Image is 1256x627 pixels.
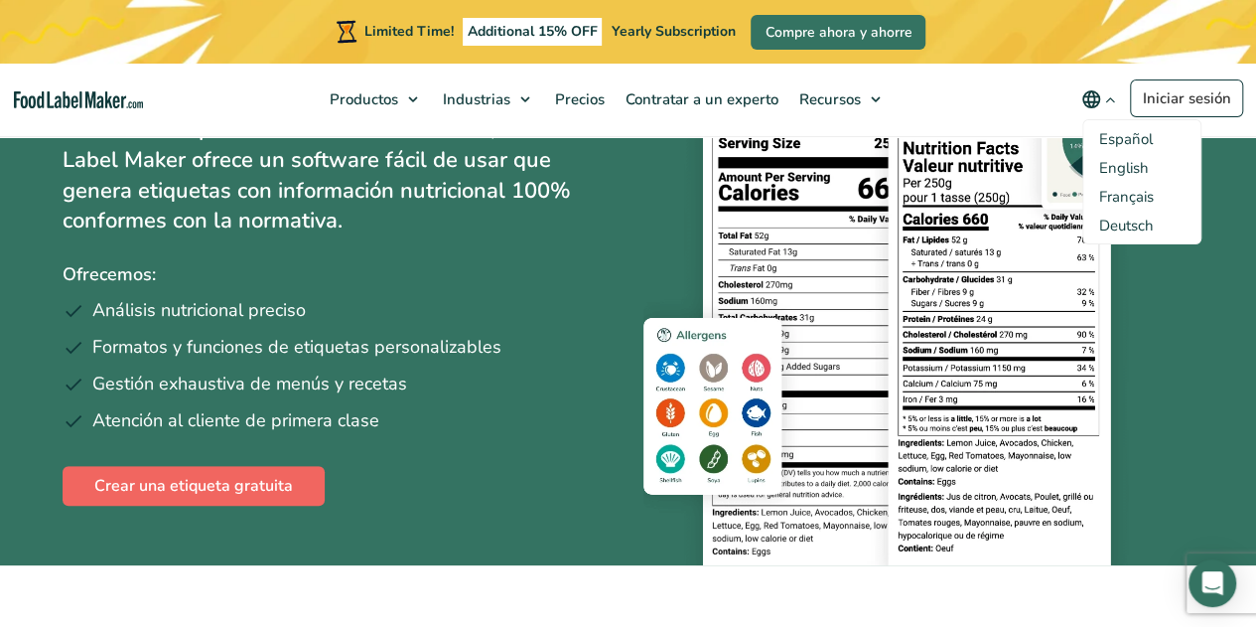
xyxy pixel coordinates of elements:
[463,18,603,46] span: Additional 15% OFF
[620,89,780,109] span: Contratar a un experto
[63,260,614,289] p: Ofrecemos:
[92,407,379,434] span: Atención al cliente de primera clase
[63,114,579,236] p: Desarrollado por nutricionistas certificados, Food Label Maker ofrece un software fácil de usar q...
[437,89,512,109] span: Industrias
[545,64,611,135] a: Precios
[616,64,784,135] a: Contratar a un experto
[92,371,407,397] span: Gestión exhaustiva de menús y recetas
[92,334,501,361] span: Formatos y funciones de etiquetas personalizables
[63,466,325,506] a: Crear una etiqueta gratuita
[1130,79,1243,117] a: Iniciar sesión
[364,22,454,41] span: Limited Time!
[611,22,735,41] span: Yearly Subscription
[549,89,607,109] span: Precios
[320,64,428,135] a: Productos
[793,89,863,109] span: Recursos
[1099,187,1154,207] a: Language switcher : French
[433,64,540,135] a: Industrias
[789,64,891,135] a: Recursos
[92,297,306,324] span: Análisis nutricional preciso
[1099,129,1153,149] span: Español
[751,15,925,50] a: Compre ahora y ahorre
[1099,158,1149,178] a: Language switcher : English
[1099,216,1154,235] a: Language switcher : German
[1188,559,1236,607] div: Open Intercom Messenger
[1099,128,1185,235] aside: Language selected: Spanish
[324,89,400,109] span: Productos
